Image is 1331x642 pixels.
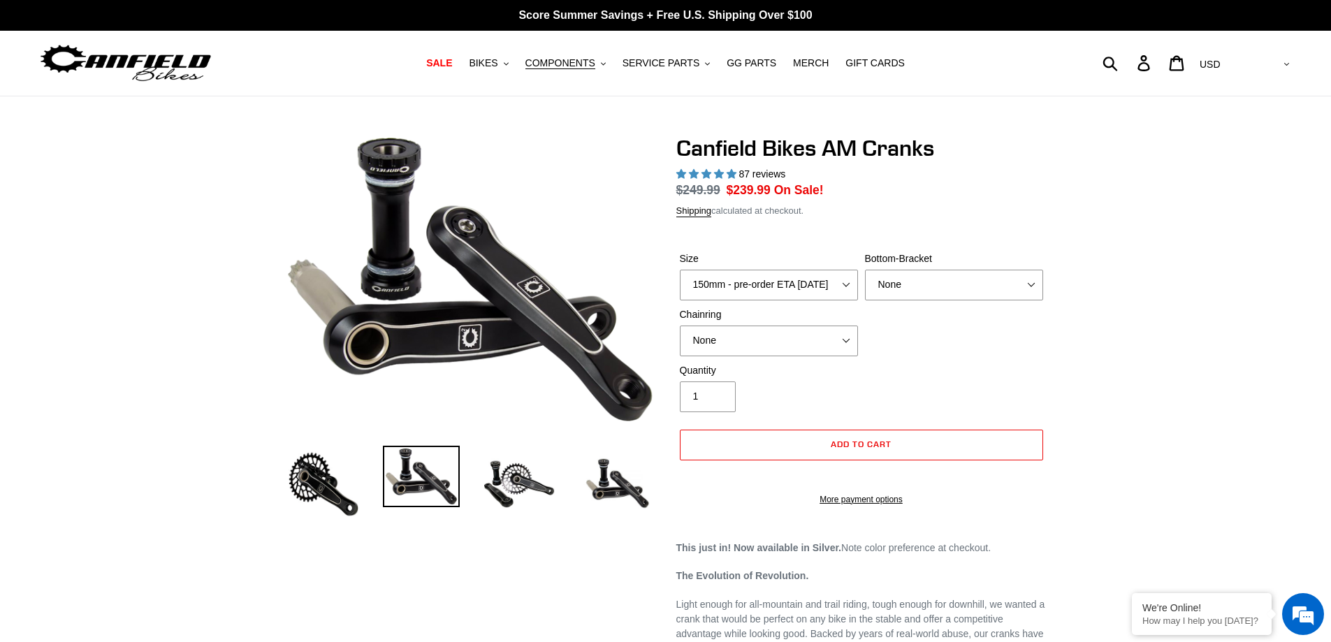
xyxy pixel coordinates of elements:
a: GG PARTS [720,54,783,73]
a: More payment options [680,493,1043,506]
button: COMPONENTS [518,54,613,73]
span: COMPONENTS [525,57,595,69]
span: On Sale! [774,181,824,199]
a: Shipping [676,205,712,217]
h1: Canfield Bikes AM Cranks [676,135,1047,161]
span: GG PARTS [727,57,776,69]
span: SALE [426,57,452,69]
a: GIFT CARDS [838,54,912,73]
div: We're Online! [1142,602,1261,613]
label: Bottom-Bracket [865,251,1043,266]
div: calculated at checkout. [676,204,1047,218]
strong: The Evolution of Revolution. [676,570,809,581]
a: MERCH [786,54,836,73]
img: Load image into Gallery viewer, CANFIELD-AM_DH-CRANKS [579,446,655,523]
label: Chainring [680,307,858,322]
img: Load image into Gallery viewer, Canfield Bikes AM Cranks [285,446,362,523]
span: MERCH [793,57,829,69]
img: Canfield Bikes [38,41,213,85]
a: SALE [419,54,459,73]
span: Add to cart [831,439,892,449]
span: 4.97 stars [676,168,739,180]
img: Load image into Gallery viewer, Canfield Cranks [383,446,460,507]
button: SERVICE PARTS [616,54,717,73]
p: How may I help you today? [1142,615,1261,626]
strong: This just in! Now available in Silver. [676,542,842,553]
label: Quantity [680,363,858,378]
span: 87 reviews [739,168,785,180]
span: GIFT CARDS [845,57,905,69]
span: $239.99 [727,183,771,197]
img: Load image into Gallery viewer, Canfield Bikes AM Cranks [481,446,558,523]
span: SERVICE PARTS [623,57,699,69]
label: Size [680,251,858,266]
input: Search [1110,48,1146,78]
p: Note color preference at checkout. [676,541,1047,555]
button: Add to cart [680,430,1043,460]
s: $249.99 [676,183,720,197]
span: BIKES [469,57,497,69]
button: BIKES [462,54,515,73]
